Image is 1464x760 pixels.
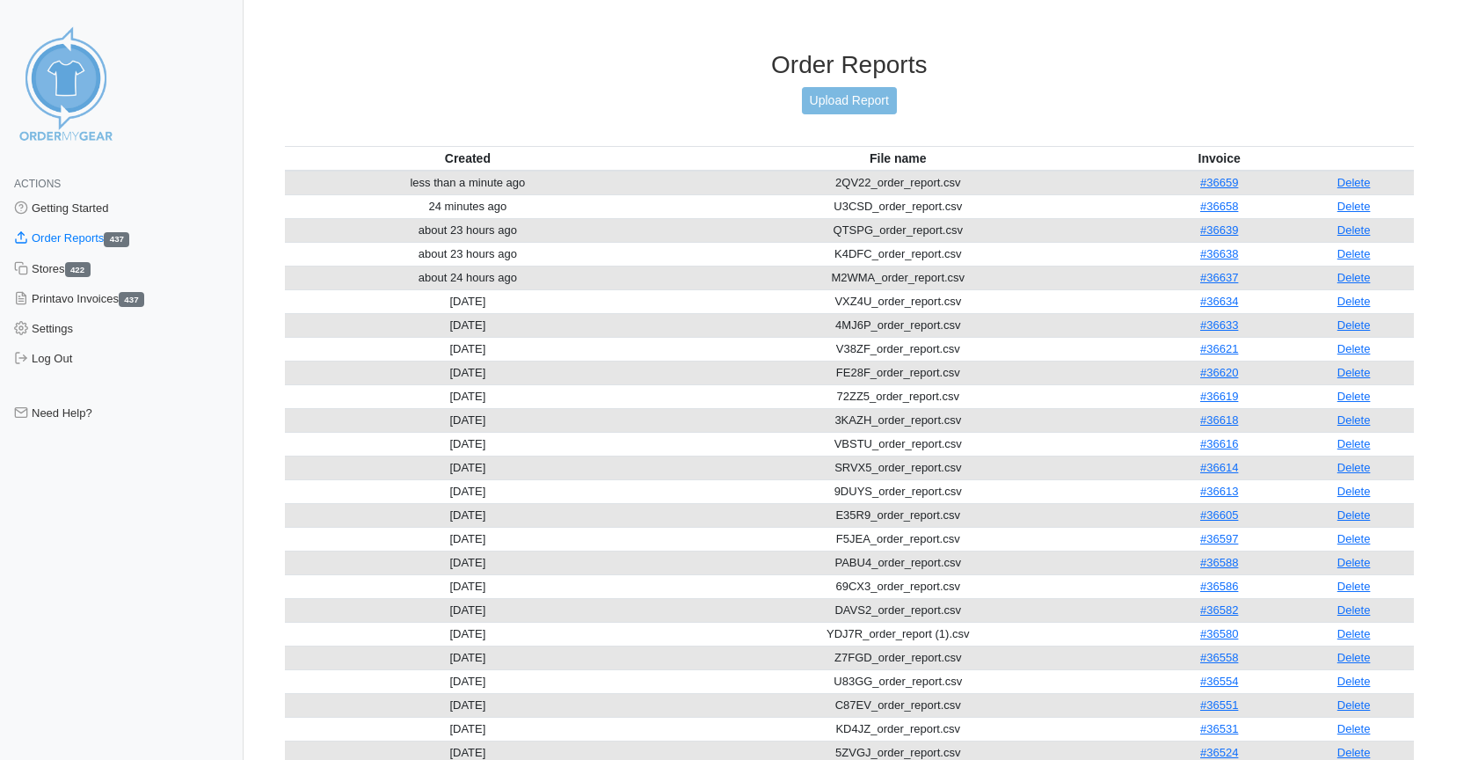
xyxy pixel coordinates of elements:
span: 422 [65,262,91,277]
td: [DATE] [285,289,652,313]
a: #36586 [1200,580,1238,593]
a: Delete [1337,413,1371,427]
td: 3KAZH_order_report.csv [651,408,1145,432]
a: Delete [1337,508,1371,522]
td: Z7FGD_order_report.csv [651,646,1145,669]
a: #36616 [1200,437,1238,450]
a: Delete [1337,223,1371,237]
td: [DATE] [285,456,652,479]
a: Delete [1337,366,1371,379]
h3: Order Reports [285,50,1415,80]
a: #36621 [1200,342,1238,355]
td: 69CX3_order_report.csv [651,574,1145,598]
th: File name [651,146,1145,171]
a: Upload Report [802,87,897,114]
a: #36613 [1200,485,1238,498]
td: about 23 hours ago [285,218,652,242]
a: #36588 [1200,556,1238,569]
td: [DATE] [285,479,652,503]
a: Delete [1337,722,1371,735]
td: [DATE] [285,669,652,693]
a: Delete [1337,485,1371,498]
td: [DATE] [285,361,652,384]
a: #36638 [1200,247,1238,260]
td: [DATE] [285,432,652,456]
a: Delete [1337,651,1371,664]
a: #36524 [1200,746,1238,759]
td: 2QV22_order_report.csv [651,171,1145,195]
a: #36620 [1200,366,1238,379]
td: [DATE] [285,574,652,598]
a: Delete [1337,532,1371,545]
a: #36582 [1200,603,1238,617]
td: SRVX5_order_report.csv [651,456,1145,479]
span: Actions [14,178,61,190]
td: about 23 hours ago [285,242,652,266]
td: [DATE] [285,408,652,432]
a: #36531 [1200,722,1238,735]
td: [DATE] [285,693,652,717]
td: 72ZZ5_order_report.csv [651,384,1145,408]
td: [DATE] [285,717,652,741]
td: [DATE] [285,313,652,337]
a: Delete [1337,627,1371,640]
th: Invoice [1145,146,1293,171]
a: Delete [1337,746,1371,759]
td: E35R9_order_report.csv [651,503,1145,527]
a: Delete [1337,271,1371,284]
td: K4DFC_order_report.csv [651,242,1145,266]
a: Delete [1337,318,1371,332]
td: [DATE] [285,598,652,622]
td: V38ZF_order_report.csv [651,337,1145,361]
a: Delete [1337,556,1371,569]
a: #36614 [1200,461,1238,474]
td: [DATE] [285,622,652,646]
a: #36605 [1200,508,1238,522]
a: #36554 [1200,675,1238,688]
td: [DATE] [285,384,652,408]
td: 24 minutes ago [285,194,652,218]
th: Created [285,146,652,171]
a: Delete [1337,342,1371,355]
a: #36637 [1200,271,1238,284]
a: #36619 [1200,390,1238,403]
td: [DATE] [285,337,652,361]
a: Delete [1337,461,1371,474]
a: Delete [1337,200,1371,213]
a: Delete [1337,247,1371,260]
td: U83GG_order_report.csv [651,669,1145,693]
a: Delete [1337,437,1371,450]
td: DAVS2_order_report.csv [651,598,1145,622]
a: #36618 [1200,413,1238,427]
a: #36551 [1200,698,1238,712]
td: less than a minute ago [285,171,652,195]
td: VBSTU_order_report.csv [651,432,1145,456]
a: #36658 [1200,200,1238,213]
a: Delete [1337,580,1371,593]
td: VXZ4U_order_report.csv [651,289,1145,313]
span: 437 [119,292,144,307]
td: [DATE] [285,646,652,669]
td: F5JEA_order_report.csv [651,527,1145,551]
a: #36634 [1200,295,1238,308]
td: U3CSD_order_report.csv [651,194,1145,218]
td: KD4JZ_order_report.csv [651,717,1145,741]
td: C87EV_order_report.csv [651,693,1145,717]
a: Delete [1337,675,1371,688]
a: Delete [1337,390,1371,403]
td: M2WMA_order_report.csv [651,266,1145,289]
a: Delete [1337,295,1371,308]
td: [DATE] [285,527,652,551]
td: PABU4_order_report.csv [651,551,1145,574]
a: #36633 [1200,318,1238,332]
a: #36580 [1200,627,1238,640]
td: 4MJ6P_order_report.csv [651,313,1145,337]
span: 437 [104,232,129,247]
a: #36597 [1200,532,1238,545]
a: #36558 [1200,651,1238,664]
td: QTSPG_order_report.csv [651,218,1145,242]
a: Delete [1337,176,1371,189]
td: [DATE] [285,551,652,574]
a: #36639 [1200,223,1238,237]
a: #36659 [1200,176,1238,189]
